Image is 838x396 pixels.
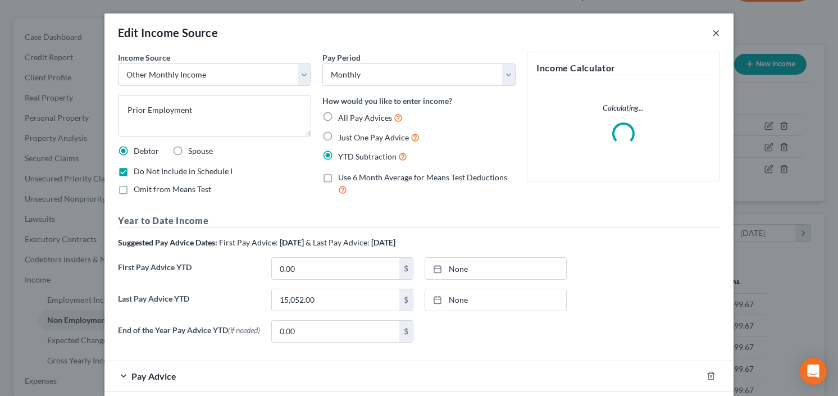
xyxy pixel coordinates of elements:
input: 0.00 [272,321,399,342]
span: Debtor [134,146,159,156]
span: (if needed) [228,325,260,335]
a: None [425,258,566,279]
label: Pay Period [322,52,361,63]
strong: Suggested Pay Advice Dates: [118,238,217,247]
a: None [425,289,566,311]
div: Edit Income Source [118,25,218,40]
input: 0.00 [272,289,399,311]
p: Calculating... [536,102,711,113]
h5: Year to Date Income [118,214,720,228]
label: How would you like to enter income? [322,95,452,107]
strong: [DATE] [280,238,304,247]
span: Do Not Include in Schedule I [134,166,233,176]
div: $ [399,258,413,279]
span: All Pay Advices [338,113,392,122]
span: First Pay Advice: [219,238,278,247]
button: × [712,26,720,39]
input: 0.00 [272,258,399,279]
span: Just One Pay Advice [338,133,409,142]
span: Omit from Means Test [134,184,211,194]
div: Open Intercom Messenger [800,358,827,385]
strong: [DATE] [371,238,395,247]
span: Spouse [188,146,213,156]
div: $ [399,321,413,342]
span: Use 6 Month Average for Means Test Deductions [338,172,507,182]
label: First Pay Advice YTD [112,257,266,289]
h5: Income Calculator [536,61,711,75]
span: YTD Subtraction [338,152,397,161]
span: Pay Advice [131,371,176,381]
span: Income Source [118,53,170,62]
label: End of the Year Pay Advice YTD [112,320,266,352]
div: $ [399,289,413,311]
label: Last Pay Advice YTD [112,289,266,320]
span: & Last Pay Advice: [306,238,370,247]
